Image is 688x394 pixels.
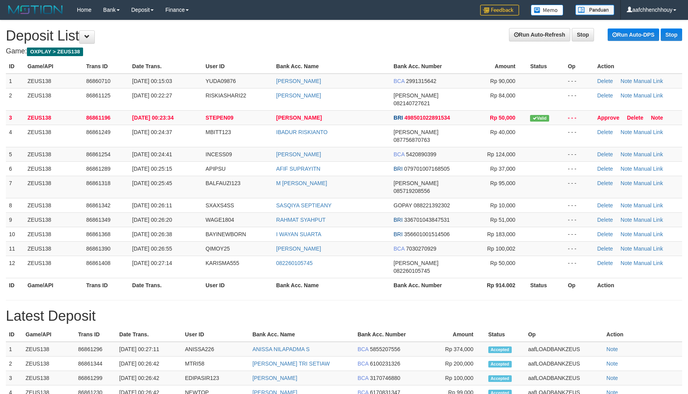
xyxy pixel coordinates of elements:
[276,217,326,223] a: RAHMAT SYAHPUT
[404,115,450,121] span: 498501022891534
[394,217,403,223] span: BRI
[6,308,682,324] h1: Latest Deposit
[86,78,110,84] span: 86860710
[394,202,412,208] span: GOPAY
[634,151,663,157] a: Manual Link
[661,28,682,41] a: Stop
[25,147,83,161] td: ZEUS138
[525,371,603,385] td: aafLOADBANKZEUS
[355,327,424,342] th: Bank Acc. Number
[206,202,234,208] span: SXAXS4SS
[565,161,594,176] td: - - -
[83,59,129,74] th: Trans ID
[25,278,83,292] th: Game/API
[394,246,404,252] span: BCA
[621,129,632,135] a: Note
[404,217,450,223] span: 336701043847531
[634,217,663,223] a: Manual Link
[390,59,468,74] th: Bank Acc. Number
[116,327,182,342] th: Date Trans.
[634,166,663,172] a: Manual Link
[86,202,110,208] span: 86861342
[509,28,570,41] a: Run Auto-Refresh
[621,260,632,266] a: Note
[132,246,172,252] span: [DATE] 00:26:55
[252,346,310,352] a: ANISSA NILAPADMA S
[621,180,632,186] a: Note
[634,129,663,135] a: Manual Link
[132,78,172,84] span: [DATE] 00:15:03
[565,147,594,161] td: - - -
[597,246,613,252] a: Delete
[634,260,663,266] a: Manual Link
[621,246,632,252] a: Note
[404,166,450,172] span: 079701007168505
[406,151,436,157] span: 5420890399
[276,231,321,237] a: I WAYAN SUARTA
[276,92,321,99] a: [PERSON_NAME]
[6,212,25,227] td: 9
[182,357,249,371] td: MTRI58
[621,202,632,208] a: Note
[25,125,83,147] td: ZEUS138
[490,129,516,135] span: Rp 40,000
[6,227,25,241] td: 10
[206,246,230,252] span: QIMOY25
[424,371,485,385] td: Rp 100,000
[594,278,682,292] th: Action
[6,256,25,278] td: 12
[597,115,619,121] a: Approve
[132,202,172,208] span: [DATE] 00:26:11
[565,278,594,292] th: Op
[86,260,110,266] span: 86861408
[276,260,312,266] a: 082260105745
[621,92,632,99] a: Note
[129,278,202,292] th: Date Trans.
[132,166,172,172] span: [DATE] 00:25:15
[527,278,564,292] th: Status
[575,5,614,15] img: panduan.png
[358,346,369,352] span: BCA
[25,88,83,110] td: ZEUS138
[490,202,516,208] span: Rp 10,000
[394,115,403,121] span: BRI
[597,202,613,208] a: Delete
[394,180,438,186] span: [PERSON_NAME]
[394,78,404,84] span: BCA
[206,78,236,84] span: YUDA09876
[132,231,172,237] span: [DATE] 00:26:38
[6,176,25,198] td: 7
[480,5,519,16] img: Feedback.jpg
[490,78,516,84] span: Rp 90,000
[83,278,129,292] th: Trans ID
[634,180,663,186] a: Manual Link
[468,278,527,292] th: Rp 914.002
[6,4,65,16] img: MOTION_logo.png
[6,161,25,176] td: 6
[6,125,25,147] td: 4
[6,342,23,357] td: 1
[86,180,110,186] span: 86861318
[206,92,246,99] span: RISKIASHARI22
[597,129,613,135] a: Delete
[206,231,246,237] span: BAYINEWBORN
[25,241,83,256] td: ZEUS138
[75,327,116,342] th: Trans ID
[182,371,249,385] td: EDIPASIR123
[621,231,632,237] a: Note
[597,217,613,223] a: Delete
[394,100,430,106] span: 082140727621
[621,217,632,223] a: Note
[394,260,438,266] span: [PERSON_NAME]
[6,241,25,256] td: 11
[634,231,663,237] a: Manual Link
[273,59,390,74] th: Bank Acc. Name
[132,151,172,157] span: [DATE] 00:24:41
[25,161,83,176] td: ZEUS138
[627,115,643,121] a: Delete
[634,78,663,84] a: Manual Link
[468,59,527,74] th: Amount
[252,375,297,381] a: [PERSON_NAME]
[525,357,603,371] td: aafLOADBANKZEUS
[276,115,322,121] a: [PERSON_NAME]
